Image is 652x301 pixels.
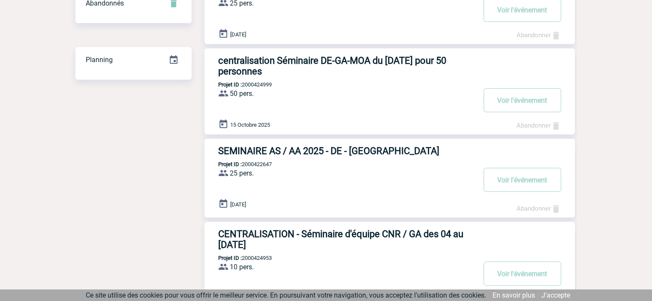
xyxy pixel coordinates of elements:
[230,263,254,271] span: 10 pers.
[204,81,272,88] p: 2000424999
[218,146,475,156] h3: SEMINAIRE AS / AA 2025 - DE - [GEOGRAPHIC_DATA]
[517,31,561,39] a: Abandonner
[75,47,192,72] a: Planning
[218,229,475,250] h3: CENTRALISATION - Séminaire d'équipe CNR / GA des 04 au [DATE]
[218,255,242,261] b: Projet ID :
[230,201,246,208] span: [DATE]
[204,55,575,77] a: centralisation Séminaire DE-GA-MOA du [DATE] pour 50 personnes
[484,262,561,286] button: Voir l'événement
[493,291,535,299] a: En savoir plus
[218,55,475,77] h3: centralisation Séminaire DE-GA-MOA du [DATE] pour 50 personnes
[541,291,570,299] a: J'accepte
[230,169,254,177] span: 25 pers.
[230,89,254,98] span: 50 pers.
[218,81,242,88] b: Projet ID :
[86,56,113,64] span: Planning
[204,161,272,167] p: 2000422647
[204,146,575,156] a: SEMINAIRE AS / AA 2025 - DE - [GEOGRAPHIC_DATA]
[484,88,561,112] button: Voir l'événement
[204,229,575,250] a: CENTRALISATION - Séminaire d'équipe CNR / GA des 04 au [DATE]
[484,168,561,192] button: Voir l'événement
[86,291,486,299] span: Ce site utilise des cookies pour vous offrir le meilleur service. En poursuivant votre navigation...
[230,122,270,128] span: 15 Octobre 2025
[230,31,246,38] span: [DATE]
[517,122,561,129] a: Abandonner
[204,255,272,261] p: 2000424953
[75,47,192,73] div: Retrouvez ici tous vos événements organisés par date et état d'avancement
[218,161,242,167] b: Projet ID :
[517,205,561,212] a: Abandonner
